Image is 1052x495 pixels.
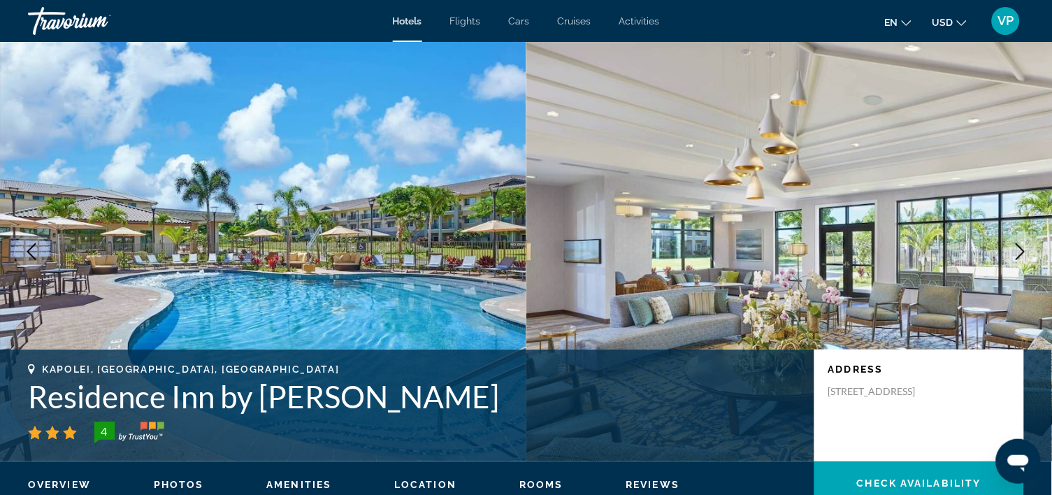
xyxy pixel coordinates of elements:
[932,17,953,28] span: USD
[988,6,1024,36] button: User Menu
[394,478,456,491] button: Location
[619,15,660,27] a: Activities
[932,12,967,32] button: Change currency
[857,478,981,489] span: Check Availability
[450,15,481,27] a: Flights
[94,422,164,444] img: trustyou-badge-hor.svg
[626,479,680,490] span: Reviews
[154,478,204,491] button: Photos
[14,234,49,269] button: Previous image
[996,439,1041,484] iframe: Button to launch messaging window
[828,364,1010,375] p: Address
[28,478,91,491] button: Overview
[28,479,91,490] span: Overview
[154,479,204,490] span: Photos
[885,12,912,32] button: Change language
[509,15,530,27] a: Cars
[519,479,563,490] span: Rooms
[28,378,800,415] h1: Residence Inn by [PERSON_NAME]
[393,15,422,27] a: Hotels
[28,3,168,39] a: Travorium
[42,364,340,375] span: Kapolei, [GEOGRAPHIC_DATA], [GEOGRAPHIC_DATA]
[519,478,563,491] button: Rooms
[394,479,456,490] span: Location
[90,423,118,440] div: 4
[828,385,940,398] p: [STREET_ADDRESS]
[266,479,331,490] span: Amenities
[998,14,1014,28] span: VP
[266,478,331,491] button: Amenities
[1003,234,1038,269] button: Next image
[885,17,898,28] span: en
[558,15,591,27] a: Cruises
[626,478,680,491] button: Reviews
